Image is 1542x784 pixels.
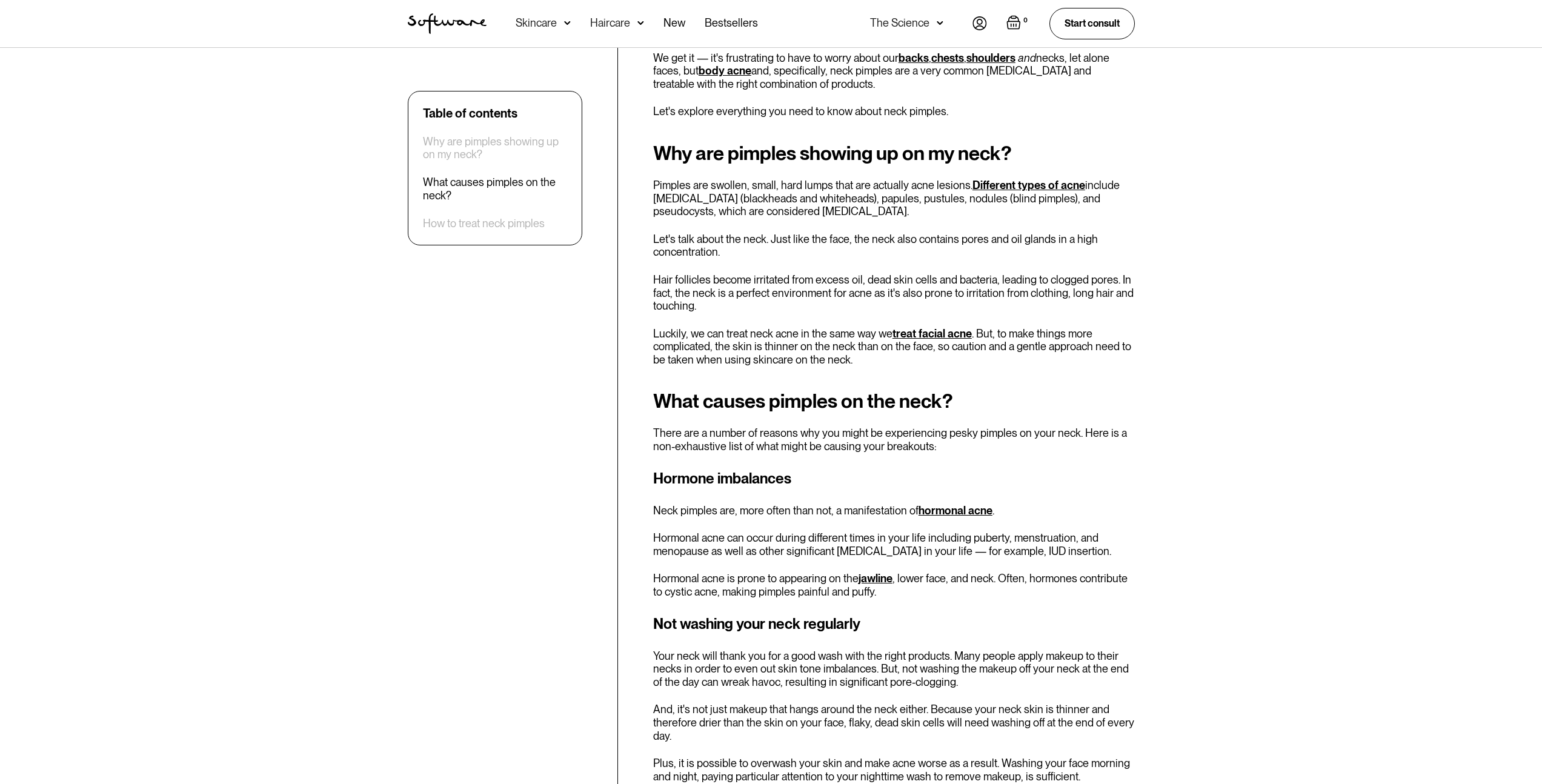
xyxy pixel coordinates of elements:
[653,613,1135,635] h3: Not washing your neck regularly
[653,51,1135,91] p: We get it — it's frustrating to have to worry about our , , necks, let alone faces, but and, spec...
[653,468,1135,490] h3: Hormone imbalances
[423,176,567,202] a: What causes pimples on the neck?
[899,51,929,64] a: backs
[859,572,892,585] a: jawline
[653,142,1135,164] h2: Why are pimples showing up on my neck?
[408,13,487,34] a: home
[653,273,1135,313] p: Hair follicles become irritated from excess oil, dead skin cells and bacteria, leading to clogged...
[653,572,1135,598] p: Hormonal acne is prone to appearing on the , lower face, and neck. Often, hormones contribute to ...
[590,17,630,29] div: Haircare
[423,106,517,121] div: Table of contents
[653,504,1135,517] p: Neck pimples are, more often than not, a manifestation of .
[1018,51,1036,64] em: and
[653,427,1135,453] p: There are a number of reasons why you might be experiencing pesky pimples on your neck. Here is a...
[653,531,1135,557] p: Hormonal acne can occur during different times in your life including puberty, menstruation, and ...
[423,135,567,161] a: Why are pimples showing up on my neck?
[1021,15,1030,26] div: 0
[653,390,1135,412] h2: What causes pimples on the neck?
[653,233,1135,259] p: Let's talk about the neck. Just like the face, the neck also contains pores and oil glands in a h...
[937,17,943,29] img: arrow down
[1049,8,1135,39] a: Start consult
[931,51,964,64] a: chests
[892,327,972,340] a: treat facial acne
[653,649,1135,689] p: Your neck will thank you for a good wash with the right products. Many people apply makeup to the...
[653,327,1135,367] p: Luckily, we can treat neck acne in the same way we . But, to make things more complicated, the sk...
[972,179,1085,191] a: Different types of acne
[653,179,1135,218] p: Pimples are swollen, small, hard lumps that are actually acne lesions. include [MEDICAL_DATA] (bl...
[423,217,545,230] a: How to treat neck pimples
[919,504,992,517] a: hormonal acne
[653,757,1135,783] p: Plus, it is possible to overwash your skin and make acne worse as a result. Washing your face mor...
[966,51,1015,64] a: shoulders
[870,17,929,29] div: The Science
[408,13,487,34] img: Software Logo
[516,17,557,29] div: Skincare
[564,17,571,29] img: arrow down
[653,105,1135,118] p: Let's explore everything you need to know about neck pimples.
[653,703,1135,742] p: And, it's not just makeup that hangs around the neck either. Because your neck skin is thinner an...
[699,64,751,77] a: body acne
[1006,15,1030,32] a: Open empty cart
[637,17,644,29] img: arrow down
